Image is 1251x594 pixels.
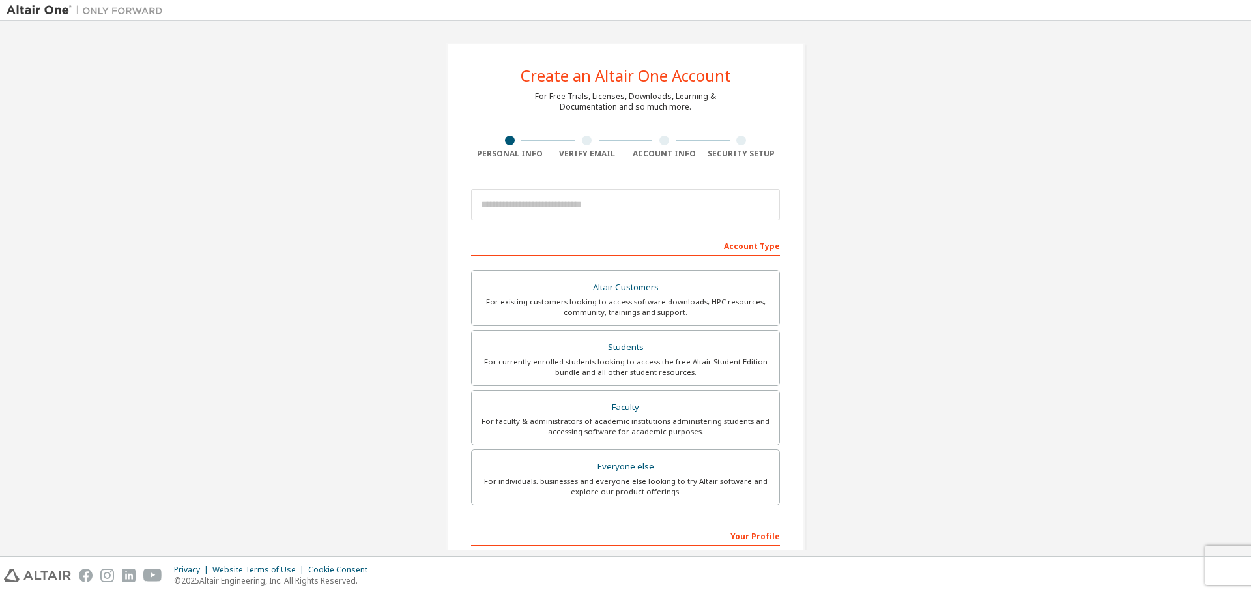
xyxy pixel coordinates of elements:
[480,416,771,437] div: For faculty & administrators of academic institutions administering students and accessing softwa...
[100,569,114,582] img: instagram.svg
[471,235,780,256] div: Account Type
[143,569,162,582] img: youtube.svg
[122,569,136,582] img: linkedin.svg
[308,565,375,575] div: Cookie Consent
[471,525,780,546] div: Your Profile
[480,357,771,378] div: For currently enrolled students looking to access the free Altair Student Edition bundle and all ...
[521,68,731,83] div: Create an Altair One Account
[4,569,71,582] img: altair_logo.svg
[703,149,781,159] div: Security Setup
[480,398,771,417] div: Faculty
[480,297,771,318] div: For existing customers looking to access software downloads, HPC resources, community, trainings ...
[7,4,169,17] img: Altair One
[174,575,375,586] p: © 2025 Altair Engineering, Inc. All Rights Reserved.
[79,569,93,582] img: facebook.svg
[480,458,771,476] div: Everyone else
[174,565,212,575] div: Privacy
[480,338,771,357] div: Students
[480,278,771,297] div: Altair Customers
[480,476,771,497] div: For individuals, businesses and everyone else looking to try Altair software and explore our prod...
[549,149,626,159] div: Verify Email
[535,91,716,112] div: For Free Trials, Licenses, Downloads, Learning & Documentation and so much more.
[625,149,703,159] div: Account Info
[212,565,308,575] div: Website Terms of Use
[471,149,549,159] div: Personal Info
